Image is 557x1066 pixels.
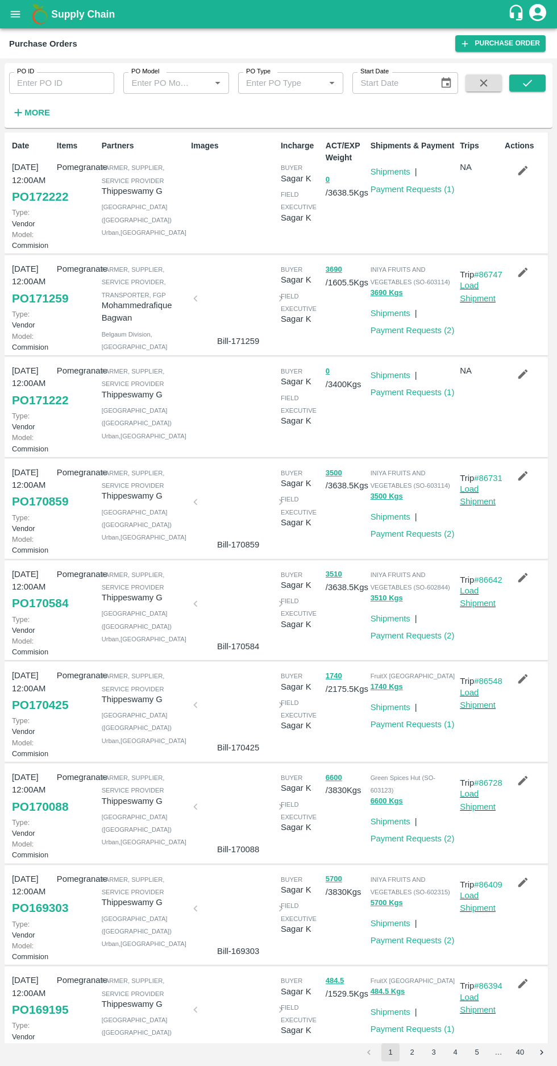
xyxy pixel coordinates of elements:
div: | [410,364,417,381]
p: Bill-170425 [200,741,276,754]
span: INIYA FRUITS AND VEGETABLES (SO-603114) [371,266,450,285]
div: | [410,302,417,320]
span: [GEOGRAPHIC_DATA] ([GEOGRAPHIC_DATA]) Urban , [GEOGRAPHIC_DATA] [102,204,186,236]
span: Type: [12,310,30,318]
a: PO170425 [12,695,68,715]
button: 3510 [326,568,342,581]
p: Shipments & Payment [371,140,456,152]
button: page 1 [381,1043,400,1061]
p: [DATE] 12:00AM [12,974,52,999]
span: Type: [12,513,30,522]
p: Vendor [12,309,52,330]
a: PO171259 [12,288,68,309]
a: Load Shipment [460,688,496,710]
div: Purchase Orders [9,36,77,51]
button: 3690 [326,263,342,276]
input: Start Date [352,72,430,94]
a: Supply Chain [51,6,508,22]
span: field executive [281,191,317,210]
p: Vendor [12,207,52,229]
p: Thippeswamy G [102,591,187,604]
p: [DATE] 12:00AM [12,568,52,594]
p: Bill-171259 [200,335,276,347]
span: field executive [281,395,317,414]
span: FruitX [GEOGRAPHIC_DATA] [371,977,455,984]
p: / 3830 Kgs [326,771,366,797]
p: Vendor [12,512,52,534]
a: Payment Requests (2) [371,529,455,538]
span: [GEOGRAPHIC_DATA] ([GEOGRAPHIC_DATA]) Urban , [GEOGRAPHIC_DATA] [102,712,186,744]
input: Enter PO Type [242,76,306,90]
div: | [410,506,417,523]
a: Payment Requests (2) [371,834,455,843]
p: Pomegranate [57,974,97,986]
span: [GEOGRAPHIC_DATA] ([GEOGRAPHIC_DATA]) Urban , [GEOGRAPHIC_DATA] [102,915,186,948]
span: buyer [281,774,302,781]
span: Farmer, Supplier, Service Provider [102,673,165,692]
span: buyer [281,977,302,984]
p: [DATE] 12:00AM [12,771,52,797]
span: [GEOGRAPHIC_DATA] ([GEOGRAPHIC_DATA]) Urban , [GEOGRAPHIC_DATA] [102,1017,186,1049]
p: Actions [505,140,545,152]
p: [DATE] 12:00AM [12,669,52,695]
p: Trips [460,140,500,152]
button: 3500 Kgs [371,490,403,503]
span: [GEOGRAPHIC_DATA] ([GEOGRAPHIC_DATA]) Urban , [GEOGRAPHIC_DATA] [102,814,186,846]
button: Open [210,76,225,90]
button: 6600 [326,771,342,785]
a: PO170088 [12,797,68,817]
span: Type: [12,615,30,624]
p: Sagar K [281,313,321,325]
a: #86548 [474,677,502,686]
p: Commision [12,534,52,555]
p: Sagar K [281,477,321,490]
a: Payment Requests (1) [371,185,455,194]
p: [DATE] 12:00AM [12,873,52,898]
span: Type: [12,716,30,725]
p: Sagar K [281,414,321,427]
a: Payment Requests (2) [371,631,455,640]
span: INIYA FRUITS AND VEGETABLES (SO-602315) [371,876,450,895]
p: [DATE] 12:00AM [12,161,52,186]
p: Commision [12,1042,52,1064]
p: / 3400 Kgs [326,364,366,391]
p: Thippeswamy G [102,896,187,909]
a: #86731 [474,474,502,483]
a: Shipments [371,371,410,380]
span: FruitX [GEOGRAPHIC_DATA] [371,673,455,679]
button: 0 [326,173,330,186]
label: Start Date [360,67,389,76]
a: #86394 [474,981,502,990]
span: Model: [12,230,34,239]
span: Model: [12,637,34,645]
label: PO Model [131,67,160,76]
input: Enter PO ID [9,72,114,94]
p: Sagar K [281,172,321,185]
p: Trip [460,675,502,687]
p: Thippeswamy G [102,185,187,197]
span: Model: [12,739,34,747]
p: Sagar K [281,1024,321,1036]
a: Load Shipment [460,993,496,1014]
input: Enter PO Model [127,76,192,90]
p: Bill-169303 [200,945,276,957]
div: customer-support [508,4,527,24]
span: Farmer, Supplier, Service Provider [102,977,165,997]
p: Thippeswamy G [102,388,187,401]
p: / 2175.5 Kgs [326,669,366,695]
p: / 3638.5 Kgs [326,466,366,492]
div: | [410,161,417,178]
a: Shipments [371,309,410,318]
span: Farmer, Supplier, Service Provider [102,774,165,794]
p: / 1605.5 Kgs [326,263,366,289]
p: Images [191,140,276,152]
span: Green Spices Hut (SO-603123) [371,774,435,794]
p: NA [460,364,500,377]
button: More [9,103,53,122]
b: Supply Chain [51,9,115,20]
button: 484.5 [326,974,344,988]
p: Commision [12,432,52,454]
p: Commision [12,737,52,759]
a: PO170584 [12,593,68,613]
span: Belgaum Division , [GEOGRAPHIC_DATA] [102,331,168,350]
